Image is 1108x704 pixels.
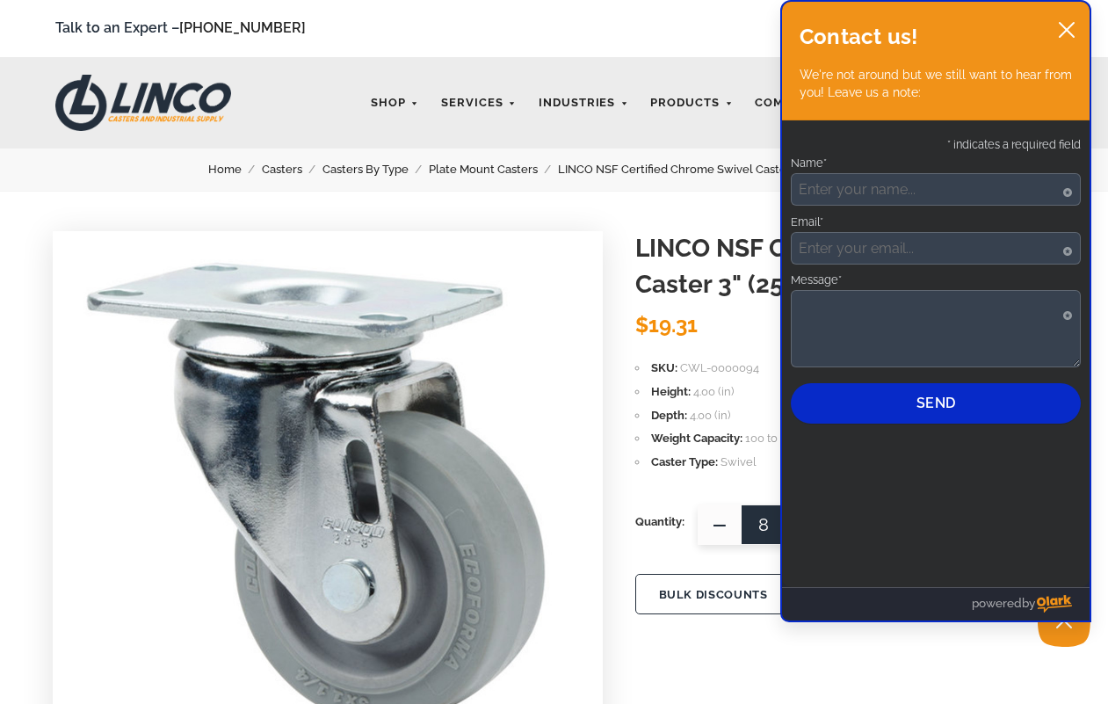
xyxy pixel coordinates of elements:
[791,173,1081,206] input: Name
[651,432,742,445] span: Weight Capacity
[791,232,1081,265] input: Email
[791,290,1081,367] textarea: Message
[262,160,322,179] a: Casters
[800,66,1072,102] p: We're not around but we still want to hear from you! Leave us a note:
[651,455,718,468] span: Caster Type
[1022,592,1035,614] span: by
[651,361,677,374] span: SKU
[745,432,824,445] span: 100 to 250 LBS
[791,158,1081,170] label: Name*
[698,504,742,545] span: —
[429,160,558,179] a: Plate Mount Casters
[651,409,687,422] span: Depth
[530,86,638,120] a: Industries
[972,592,1022,614] span: powered
[972,588,1090,621] a: Powered by Olark
[635,231,1055,302] h1: LINCO NSF Certified Chrome Swivel Caster 3" (250 LBS Cap)
[693,385,734,398] span: 4.00 (in)
[635,574,792,614] button: BULK DISCOUNTS
[791,275,1081,287] label: Message*
[721,455,757,468] span: Swivel
[791,383,1081,424] button: Send
[55,75,231,131] img: LINCO CASTERS & INDUSTRIAL SUPPLY
[432,86,525,120] a: Services
[635,312,698,337] span: $19.31
[1063,244,1072,253] span: Required field
[179,19,306,36] a: [PHONE_NUMBER]
[791,217,1081,229] label: Email*
[208,160,262,179] a: Home
[558,160,901,179] a: LINCO NSF Certified Chrome Swivel Caster 3" (250 LBS Cap)
[1053,17,1081,44] button: close chatbox
[690,409,730,422] span: 4.00 (in)
[641,86,742,120] a: Products
[1063,185,1072,194] span: Required field
[362,86,428,120] a: Shop
[322,160,429,179] a: Casters By Type
[746,86,874,120] a: Company Info
[55,17,306,40] span: Talk to an Expert –
[791,140,1081,151] p: * indicates a required field
[800,19,917,54] h2: Contact us!
[651,385,691,398] span: Height
[1063,308,1072,317] span: Required field
[635,504,684,540] span: Quantity
[680,361,759,374] span: CWL-0000094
